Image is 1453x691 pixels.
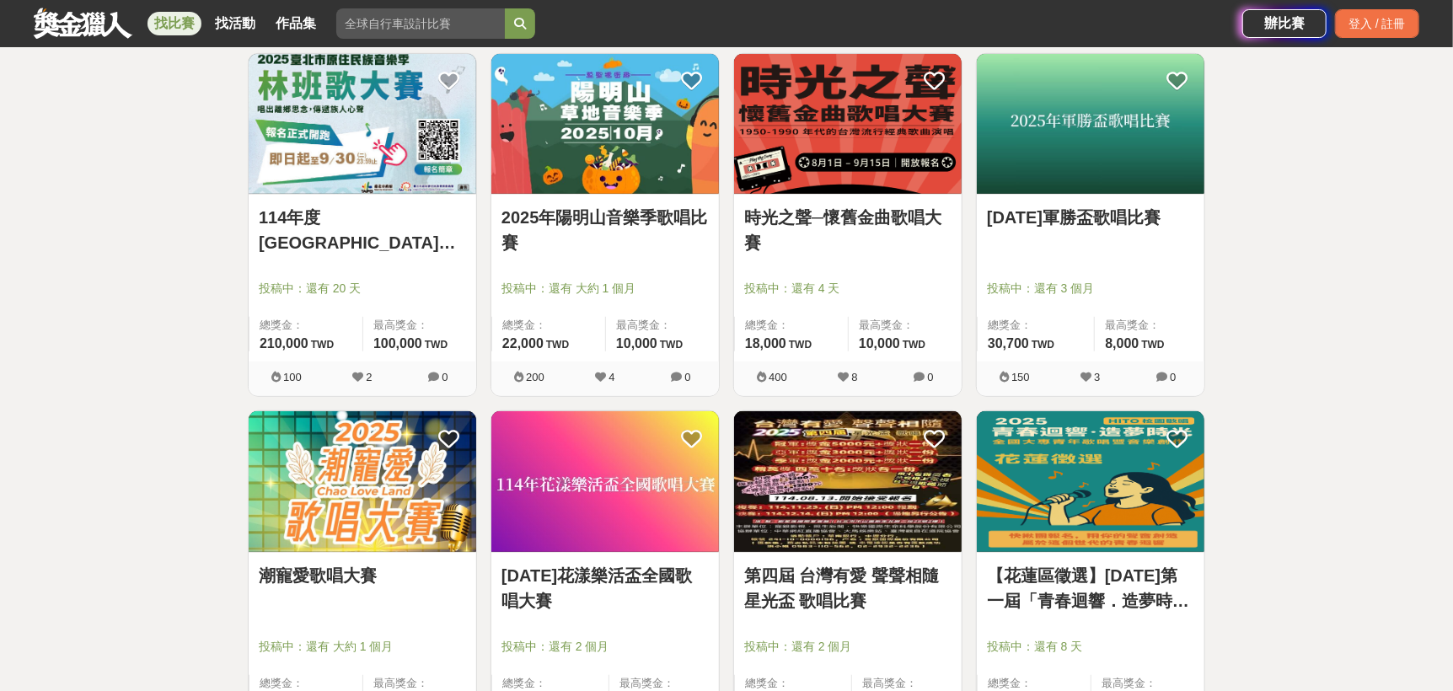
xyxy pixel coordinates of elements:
a: 時光之聲─懷舊金曲歌唱大賽 [744,205,952,255]
span: 4 [609,371,614,383]
span: 100,000 [373,336,422,351]
span: TWD [425,339,448,351]
a: 找活動 [208,12,262,35]
img: Cover Image [977,54,1204,195]
img: Cover Image [491,54,719,195]
a: Cover Image [734,54,962,196]
span: 150 [1011,371,1030,383]
span: 200 [526,371,544,383]
span: 投稿中：還有 2 個月 [744,638,952,656]
span: 總獎金： [988,317,1084,334]
span: 0 [927,371,933,383]
span: 30,700 [988,336,1029,351]
a: [DATE]軍勝盃歌唱比賽 [987,205,1194,230]
span: TWD [546,339,569,351]
span: 0 [684,371,690,383]
span: 投稿中：還有 大約 1 個月 [259,638,466,656]
a: [DATE]花漾樂活盃全國歌唱大賽 [501,563,709,613]
img: Cover Image [249,411,476,552]
span: 投稿中：還有 大約 1 個月 [501,280,709,297]
span: TWD [1032,339,1054,351]
span: 總獎金： [260,317,352,334]
span: 投稿中：還有 20 天 [259,280,466,297]
span: 總獎金： [502,317,595,334]
span: 8 [851,371,857,383]
a: Cover Image [249,411,476,553]
span: 400 [769,371,787,383]
span: 最高獎金： [373,317,466,334]
a: 作品集 [269,12,323,35]
a: 114年度[GEOGRAPHIC_DATA]住民族音樂季原住民族林班歌大賽 [259,205,466,255]
span: 3 [1094,371,1100,383]
a: 辦比賽 [1242,9,1327,38]
span: 10,000 [616,336,657,351]
a: 【花蓮區徵選】[DATE]第一屆「青春迴響．造夢時光」HITO校園歌唱 全國大專青年歌唱暨音樂創作徵選 [987,563,1194,613]
span: TWD [311,339,334,351]
a: Cover Image [491,54,719,196]
span: TWD [903,339,925,351]
span: 18,000 [745,336,786,351]
img: Cover Image [734,411,962,552]
span: 投稿中：還有 3 個月 [987,280,1194,297]
a: 找比賽 [147,12,201,35]
span: TWD [660,339,683,351]
span: 100 [283,371,302,383]
span: 投稿中：還有 2 個月 [501,638,709,656]
span: 22,000 [502,336,544,351]
img: Cover Image [977,411,1204,552]
a: 第四屆 台灣有愛 聲聲相隨 星光盃 歌唱比賽 [744,563,952,613]
a: 2025年陽明山音樂季歌唱比賽 [501,205,709,255]
img: Cover Image [249,54,476,195]
img: Cover Image [734,54,962,195]
span: 10,000 [859,336,900,351]
a: Cover Image [249,54,476,196]
span: 最高獎金： [1105,317,1194,334]
span: 投稿中：還有 4 天 [744,280,952,297]
span: 8,000 [1105,336,1139,351]
span: TWD [1142,339,1165,351]
span: 0 [442,371,448,383]
a: Cover Image [734,411,962,553]
span: 2 [366,371,372,383]
span: TWD [789,339,812,351]
span: 最高獎金： [859,317,952,334]
a: Cover Image [977,411,1204,553]
a: Cover Image [977,54,1204,196]
a: Cover Image [491,411,719,553]
span: 0 [1170,371,1176,383]
div: 登入 / 註冊 [1335,9,1419,38]
span: 投稿中：還有 8 天 [987,638,1194,656]
span: 210,000 [260,336,308,351]
a: 潮寵愛歌唱大賽 [259,563,466,588]
span: 最高獎金： [616,317,709,334]
span: 總獎金： [745,317,838,334]
input: 全球自行車設計比賽 [336,8,505,39]
img: Cover Image [491,411,719,552]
